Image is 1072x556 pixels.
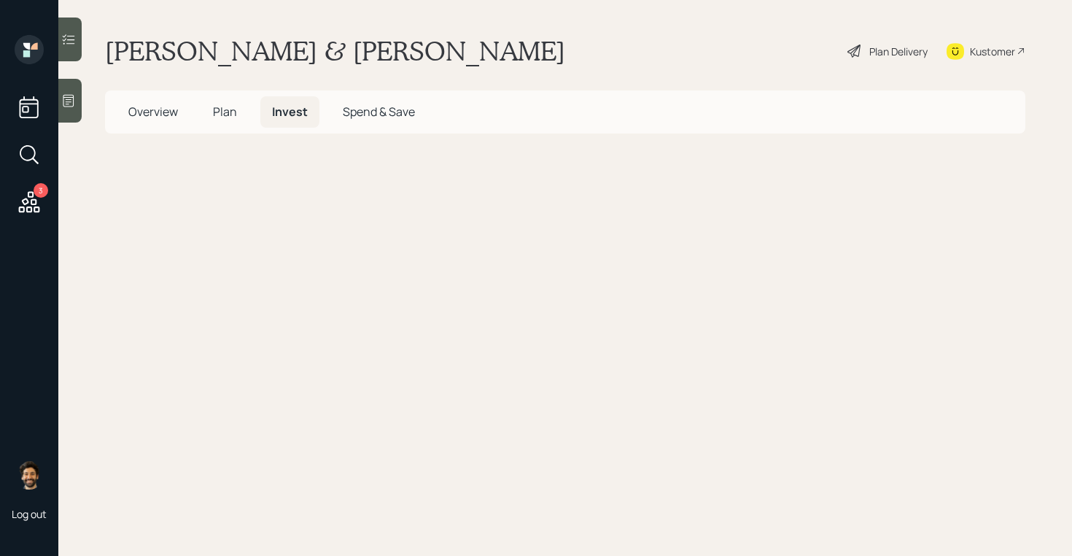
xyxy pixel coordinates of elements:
[213,104,237,120] span: Plan
[128,104,178,120] span: Overview
[272,104,308,120] span: Invest
[34,183,48,198] div: 3
[343,104,415,120] span: Spend & Save
[970,44,1015,59] div: Kustomer
[15,460,44,490] img: eric-schwartz-headshot.png
[12,507,47,521] div: Log out
[869,44,928,59] div: Plan Delivery
[105,35,565,67] h1: [PERSON_NAME] & [PERSON_NAME]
